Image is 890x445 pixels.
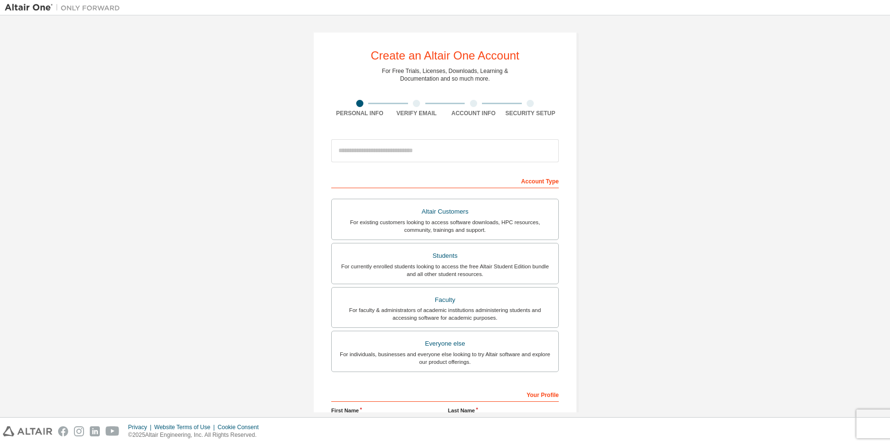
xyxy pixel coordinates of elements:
[5,3,125,12] img: Altair One
[337,306,553,322] div: For faculty & administrators of academic institutions administering students and accessing softwa...
[331,386,559,402] div: Your Profile
[58,426,68,436] img: facebook.svg
[74,426,84,436] img: instagram.svg
[154,423,217,431] div: Website Terms of Use
[502,109,559,117] div: Security Setup
[337,205,553,218] div: Altair Customers
[371,50,519,61] div: Create an Altair One Account
[445,109,502,117] div: Account Info
[331,407,442,414] label: First Name
[388,109,445,117] div: Verify Email
[337,263,553,278] div: For currently enrolled students looking to access the free Altair Student Edition bundle and all ...
[128,431,265,439] p: © 2025 Altair Engineering, Inc. All Rights Reserved.
[337,350,553,366] div: For individuals, businesses and everyone else looking to try Altair software and explore our prod...
[331,173,559,188] div: Account Type
[128,423,154,431] div: Privacy
[331,109,388,117] div: Personal Info
[217,423,264,431] div: Cookie Consent
[337,218,553,234] div: For existing customers looking to access software downloads, HPC resources, community, trainings ...
[90,426,100,436] img: linkedin.svg
[448,407,559,414] label: Last Name
[3,426,52,436] img: altair_logo.svg
[382,67,508,83] div: For Free Trials, Licenses, Downloads, Learning & Documentation and so much more.
[106,426,120,436] img: youtube.svg
[337,337,553,350] div: Everyone else
[337,249,553,263] div: Students
[337,293,553,307] div: Faculty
